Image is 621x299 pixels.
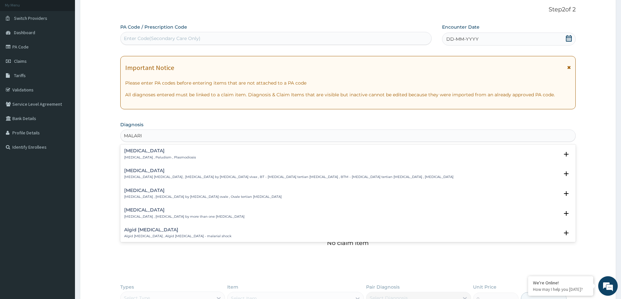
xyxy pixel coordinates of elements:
[124,148,196,153] h4: [MEDICAL_DATA]
[124,227,231,232] h4: Algid [MEDICAL_DATA]
[124,175,453,179] p: [MEDICAL_DATA] [MEDICAL_DATA] , [MEDICAL_DATA] by [MEDICAL_DATA] vivax , BT - [MEDICAL_DATA] tert...
[107,3,123,19] div: Minimize live chat window
[14,73,26,78] span: Tariffs
[562,229,570,237] i: open select status
[533,287,588,292] p: How may I help you today?
[125,64,174,71] h1: Important Notice
[124,195,282,199] p: [MEDICAL_DATA] , [MEDICAL_DATA] by [MEDICAL_DATA] ovale , Ovale tertian [MEDICAL_DATA]
[14,15,47,21] span: Switch Providers
[562,170,570,178] i: open select status
[124,188,282,193] h4: [MEDICAL_DATA]
[120,121,143,128] label: Diagnosis
[562,210,570,217] i: open select status
[120,24,187,30] label: PA Code / Prescription Code
[124,214,244,219] p: [MEDICAL_DATA] , [MEDICAL_DATA] by more than one [MEDICAL_DATA]
[124,168,453,173] h4: [MEDICAL_DATA]
[124,155,196,160] p: [MEDICAL_DATA] , Paludism , Plasmodiosis
[12,33,26,49] img: d_794563401_company_1708531726252_794563401
[562,150,570,158] i: open select status
[124,208,244,212] h4: [MEDICAL_DATA]
[446,36,479,42] span: DD-MM-YYYY
[125,91,571,98] p: All diagnoses entered must be linked to a claim item. Diagnosis & Claim Items that are visible bu...
[125,80,571,86] p: Please enter PA codes before entering items that are not attached to a PA code
[14,58,27,64] span: Claims
[562,190,570,197] i: open select status
[34,36,110,45] div: Chat with us now
[327,240,369,246] p: No claim item
[120,6,576,13] p: Step 2 of 2
[124,35,200,42] div: Enter Code(Secondary Care Only)
[533,280,588,286] div: We're Online!
[14,30,35,35] span: Dashboard
[124,234,231,238] p: Algid [MEDICAL_DATA] , Algid [MEDICAL_DATA] - malarial shock
[38,82,90,148] span: We're online!
[3,178,124,200] textarea: Type your message and hit 'Enter'
[442,24,480,30] label: Encounter Date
